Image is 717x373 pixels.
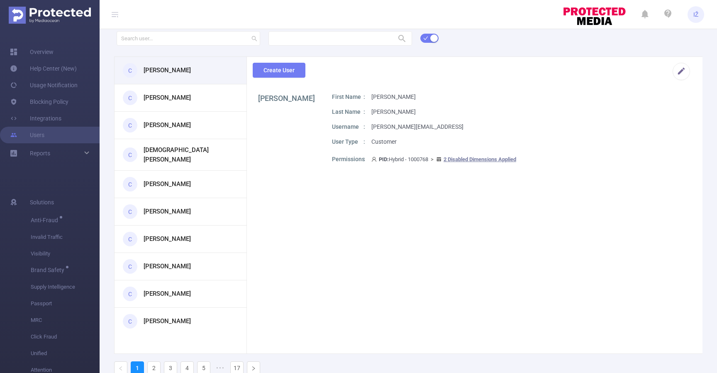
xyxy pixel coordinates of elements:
a: Usage Notification [10,77,78,93]
span: C [128,62,132,79]
input: Search user... [117,31,260,46]
i: icon: search [251,36,257,42]
p: [PERSON_NAME][EMAIL_ADDRESS] [371,123,463,131]
span: Passport [31,295,100,312]
b: PID: [379,156,389,162]
span: C [128,90,132,106]
button: Create User [253,63,305,78]
p: User Type [332,137,365,146]
a: Help Center (New) [10,60,77,77]
p: Permissions [332,155,365,164]
span: C [128,313,132,330]
a: Overview [10,44,54,60]
p: Last Name [332,108,365,116]
a: Blocking Policy [10,93,68,110]
span: C [128,204,132,220]
h3: [PERSON_NAME] [144,66,191,75]
img: Protected Media [9,7,91,24]
p: [PERSON_NAME] [371,108,416,116]
h1: [PERSON_NAME] [258,93,315,104]
h3: [DEMOGRAPHIC_DATA][PERSON_NAME] [144,145,232,164]
h3: [PERSON_NAME] [144,120,191,130]
p: Username [332,123,365,131]
span: Visibility [31,245,100,262]
span: MRC [31,312,100,329]
span: Invalid Traffic [31,229,100,245]
span: IŽ [693,6,699,23]
a: Reports [30,145,50,162]
p: Customer [371,137,397,146]
span: Click Fraud [31,329,100,345]
span: C [128,258,132,275]
i: icon: user [371,157,379,162]
h3: [PERSON_NAME] [144,179,191,189]
span: C [128,176,132,193]
i: icon: check [423,36,428,41]
h3: [PERSON_NAME] [144,93,191,103]
span: Reports [30,150,50,157]
h3: [PERSON_NAME] [144,207,191,216]
p: First Name [332,93,365,101]
u: 2 Disabled Dimensions Applied [444,156,516,162]
i: icon: left [118,366,123,371]
span: C [128,231,132,248]
span: C [128,117,132,134]
span: Solutions [30,194,54,211]
p: [PERSON_NAME] [371,93,416,101]
span: C [128,286,132,302]
span: Hybrid - 1000768 [371,156,516,162]
span: Supply Intelligence [31,279,100,295]
h3: [PERSON_NAME] [144,289,191,299]
h3: [PERSON_NAME] [144,317,191,326]
i: icon: right [251,366,256,371]
a: Integrations [10,110,61,127]
span: Anti-Fraud [31,217,61,223]
span: > [428,156,436,162]
span: Brand Safety [31,267,67,273]
h3: [PERSON_NAME] [144,234,191,244]
span: Unified [31,345,100,362]
a: Users [10,127,44,143]
h3: [PERSON_NAME] [144,262,191,271]
span: C [128,147,132,163]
